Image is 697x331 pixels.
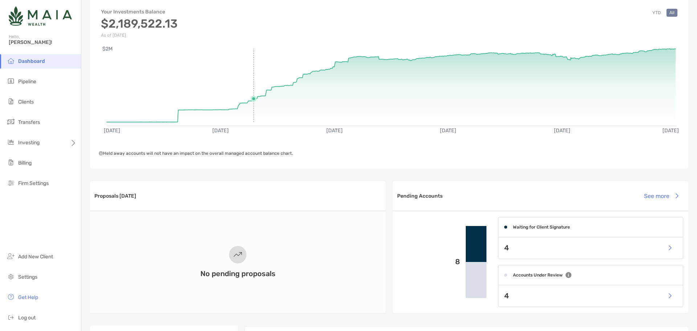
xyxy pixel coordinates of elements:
[18,294,38,300] span: Get Help
[504,291,509,300] p: 4
[9,3,72,29] img: Zoe Logo
[513,225,570,230] h4: Waiting for Client Signature
[7,158,15,167] img: billing icon
[513,273,563,278] h4: Accounts Under Review
[440,128,456,134] text: [DATE]
[94,193,136,199] h3: Proposals [DATE]
[9,39,77,45] span: [PERSON_NAME]!
[7,138,15,146] img: investing icon
[667,9,677,17] button: All
[7,97,15,106] img: clients icon
[663,128,679,134] text: [DATE]
[399,257,460,266] p: 8
[7,117,15,126] img: transfers icon
[101,9,178,15] h4: Your Investments Balance
[18,274,37,280] span: Settings
[18,140,40,146] span: Investing
[7,77,15,85] img: pipeline icon
[18,180,49,186] span: Firm Settings
[554,128,570,134] text: [DATE]
[326,128,343,134] text: [DATE]
[7,292,15,301] img: get-help icon
[7,178,15,187] img: firm-settings icon
[18,99,34,105] span: Clients
[7,272,15,281] img: settings icon
[7,313,15,322] img: logout icon
[7,56,15,65] img: dashboard icon
[18,119,40,125] span: Transfers
[7,252,15,261] img: add_new_client icon
[212,128,229,134] text: [DATE]
[101,17,178,31] h3: $2,189,522.13
[649,9,664,17] button: YTD
[101,33,178,38] p: As of [DATE]
[18,78,36,85] span: Pipeline
[18,315,36,321] span: Log out
[18,58,45,64] span: Dashboard
[397,193,443,199] h3: Pending Accounts
[18,160,32,166] span: Billing
[102,46,113,52] text: $2M
[504,243,509,253] p: 4
[200,269,276,278] h3: No pending proposals
[99,151,293,156] span: Held away accounts will not have an impact on the overall managed account balance chart.
[638,188,684,204] button: See more
[104,128,120,134] text: [DATE]
[18,254,53,260] span: Add New Client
